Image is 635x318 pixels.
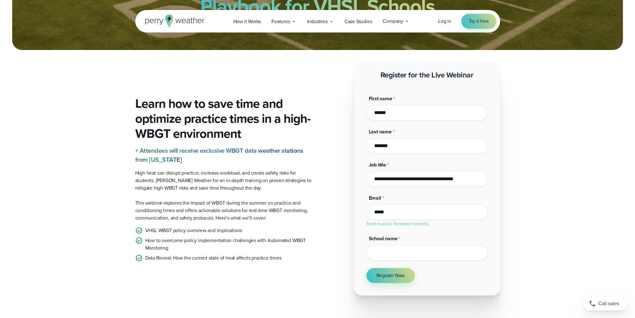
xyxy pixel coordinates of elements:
[584,297,628,311] a: Call sales
[369,161,386,168] span: Job title
[438,17,451,25] a: Log in
[376,272,405,279] span: Register Now
[369,194,381,201] span: Email
[135,146,303,164] strong: + Attendees will receive exclusive WBGT data weather stations from [US_STATE]
[228,15,266,28] a: How it Works
[233,18,261,25] span: How it Works
[369,95,392,102] span: First name
[345,18,372,25] span: Case Studies
[461,14,496,29] a: Try it free
[135,199,313,222] p: This webinar explores the impact of WBGT during the summer on practice and conditioning times and...
[145,237,313,252] p: How to overcome policy implementation challenges with Automated WBGT Monitoring
[383,17,403,25] span: Company
[380,69,474,81] strong: Register for the Live Webinar
[366,221,429,227] label: Email must be formatted correctly.
[339,15,378,28] a: Case Studies
[135,169,313,192] p: High heat can disrupt practice, increase workload, and create safety risks for students. [PERSON_...
[307,18,328,25] span: Industries
[135,96,313,141] h3: Learn how to save time and optimize practice times in a high-WBGT environment
[469,17,489,25] span: Try it free
[369,235,398,242] span: School name
[369,128,392,135] span: Last name
[145,227,242,234] p: VHSL WBGT policy overview and implications
[366,268,415,283] button: Register Now
[145,254,281,262] p: Data Reveal: How the current state of heat affects practice times
[598,300,619,307] span: Call sales
[271,18,290,25] span: Features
